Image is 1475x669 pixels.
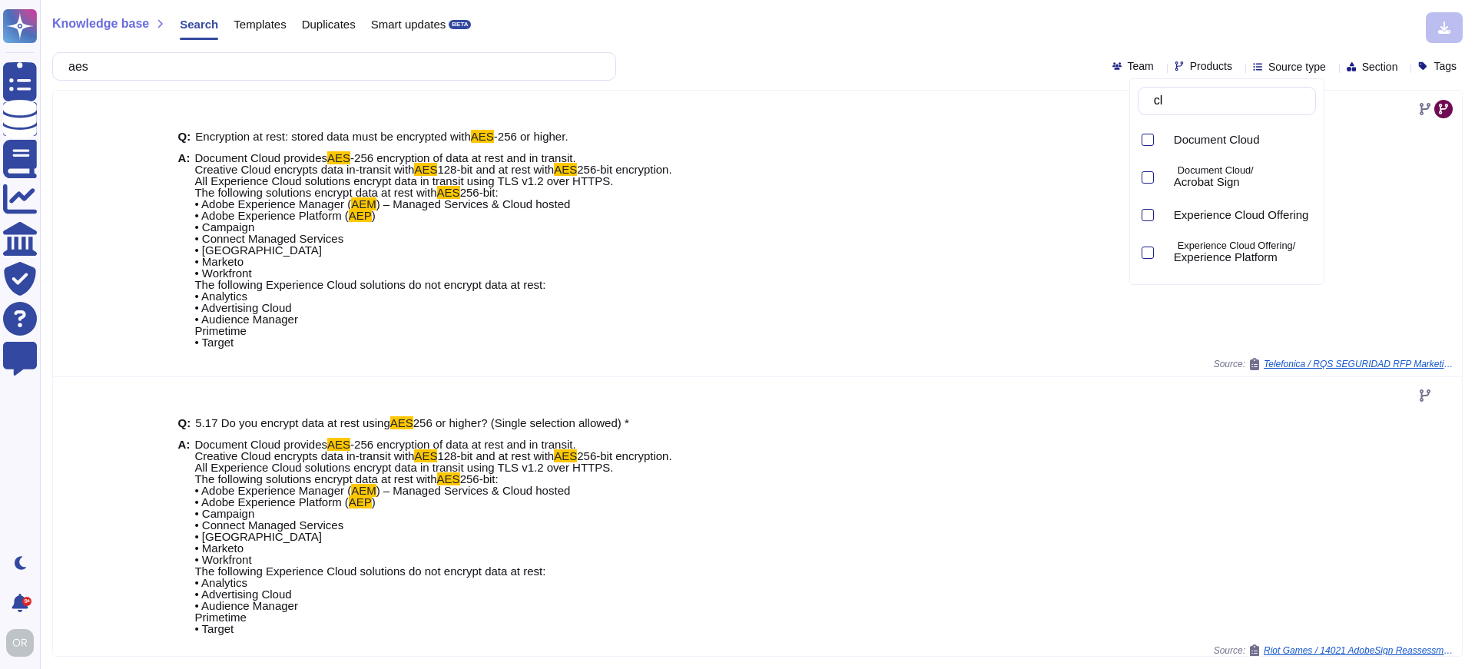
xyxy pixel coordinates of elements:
mark: AES [390,416,413,429]
span: Document Cloud [1174,133,1260,147]
span: 256-bit: • Adobe Experience Manager ( [194,472,498,497]
span: Acrobat Sign [1174,175,1240,189]
div: Analytics [1162,273,1316,308]
b: Q: [178,131,191,142]
button: user [3,626,45,660]
mark: AES [437,472,460,485]
img: user [6,629,34,657]
span: Telefonica / RQS SEGURIDAD RFP Marketing Cliente 2025 en [GEOGRAPHIC_DATA] [PERSON_NAME] Due Dili... [1264,359,1456,369]
div: Acrobat Sign [1162,169,1168,187]
span: Section [1362,61,1398,72]
div: Experience Platform [1174,250,1310,264]
mark: AEM [351,197,376,210]
span: Experience Cloud Offering [1174,208,1309,222]
mark: AEP [349,495,372,508]
div: Experience Cloud Offering [1174,208,1310,222]
span: -256 encryption of data at rest and in transit. Creative Cloud encrypts data in-transit with [194,151,575,176]
div: Document Cloud [1162,131,1168,149]
div: Acrobat Sign [1174,175,1310,189]
span: Experience Platform [1174,250,1278,264]
mark: AES [471,130,494,143]
mark: AES [327,151,350,164]
span: ) • Campaign • Connect Managed Services • [GEOGRAPHIC_DATA] • Marketo • Workfront The following E... [194,495,545,635]
span: Document Cloud provides [194,151,327,164]
mark: AES [554,163,577,176]
span: 256-bit: • Adobe Experience Manager ( [194,186,498,210]
p: Experience Cloud Offering/ [1178,241,1310,251]
span: Source: [1214,644,1456,657]
div: Document Cloud [1174,133,1310,147]
span: ) – Managed Services & Cloud hosted • Adobe Experience Platform ( [194,484,570,508]
div: Experience Cloud Offering [1162,207,1168,224]
span: 256 or higher? (Single selection allowed) * [413,416,629,429]
div: Experience Platform [1162,236,1316,270]
span: Templates [234,18,286,30]
span: -256 or higher. [494,130,568,143]
span: Riot Games / 14021 AdobeSign Reassessment T1 Vendor Security Assessment [1264,646,1456,655]
span: 128-bit and at rest with [437,163,554,176]
mark: AES [437,186,460,199]
span: 256-bit encryption. All Experience Cloud solutions encrypt data in transit using TLS v1.2 over HT... [194,449,671,485]
div: 9+ [22,597,31,606]
p: Document Cloud/ [1178,166,1310,176]
mark: AEP [349,209,372,222]
mark: AES [554,449,577,462]
mark: AES [327,438,350,451]
span: Knowledge base [52,18,149,30]
span: Source: [1214,358,1456,370]
input: Search a question or template... [61,53,600,80]
span: ) • Campaign • Connect Managed Services • [GEOGRAPHIC_DATA] • Marketo • Workfront The following E... [194,209,545,349]
div: Experience Cloud Offering [1162,198,1316,233]
span: Search [180,18,218,30]
span: Duplicates [302,18,356,30]
div: Experience Platform [1162,244,1168,262]
span: Smart updates [371,18,446,30]
input: Search by keywords [1146,88,1315,114]
div: BETA [449,20,471,29]
span: Document Cloud provides [194,438,327,451]
b: Q: [178,417,191,429]
span: 256-bit encryption. All Experience Cloud solutions encrypt data in transit using TLS v1.2 over HT... [194,163,671,199]
b: A: [178,439,191,634]
div: Acrobat Sign [1162,161,1316,195]
mark: AES [414,163,437,176]
span: Team [1128,61,1154,71]
span: -256 encryption of data at rest and in transit. Creative Cloud encrypts data in-transit with [194,438,575,462]
b: A: [178,152,191,348]
span: 128-bit and at rest with [437,449,554,462]
span: ) – Managed Services & Cloud hosted • Adobe Experience Platform ( [194,197,570,222]
span: 5.17 Do you encrypt data at rest using [195,416,389,429]
mark: AES [414,449,437,462]
span: Encryption at rest: stored data must be encrypted with [195,130,471,143]
span: Source type [1268,61,1326,72]
mark: AEM [351,484,376,497]
div: Document Cloud [1162,123,1316,157]
span: Products [1190,61,1232,71]
span: Tags [1434,61,1457,71]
